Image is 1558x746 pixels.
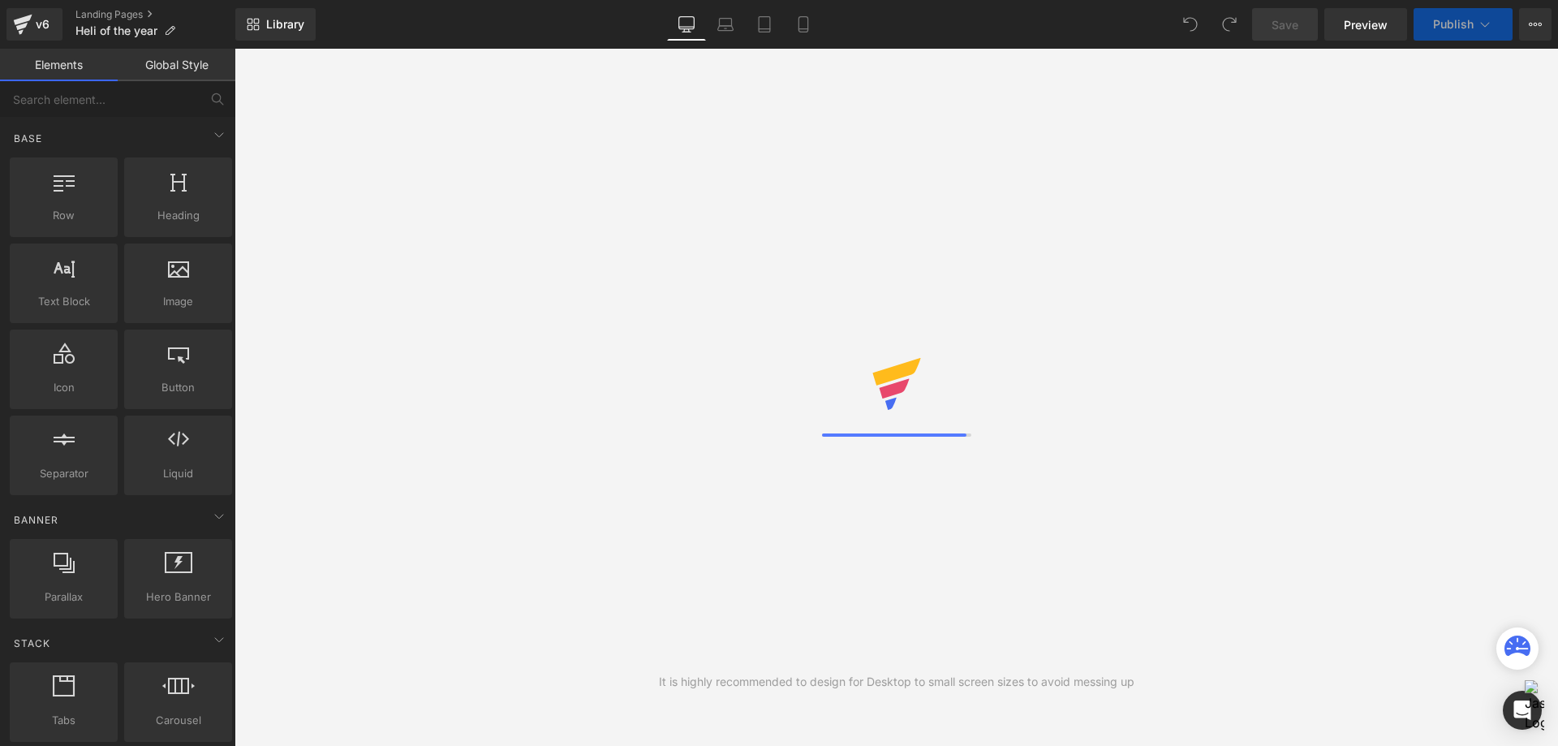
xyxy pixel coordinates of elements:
a: Laptop [706,8,745,41]
span: Icon [15,379,113,396]
div: It is highly recommended to design for Desktop to small screen sizes to avoid messing up [659,673,1134,691]
a: Tablet [745,8,784,41]
a: Preview [1324,8,1407,41]
button: Publish [1414,8,1513,41]
span: Hero Banner [129,589,227,606]
span: Liquid [129,465,227,482]
button: More [1519,8,1552,41]
button: Undo [1174,8,1207,41]
a: Desktop [667,8,706,41]
span: Library [266,17,304,32]
a: Landing Pages [75,8,235,21]
span: Text Block [15,293,113,310]
span: Button [129,379,227,396]
span: Stack [12,636,52,651]
span: Heading [129,207,227,224]
span: Separator [15,465,113,482]
span: Publish [1433,18,1474,31]
span: Heli of the year [75,24,157,37]
a: v6 [6,8,62,41]
span: Preview [1344,16,1388,33]
span: Parallax [15,589,113,606]
span: Row [15,207,113,224]
a: Mobile [784,8,823,41]
span: Save [1272,16,1298,33]
span: Carousel [129,712,227,729]
div: Open Intercom Messenger [1503,691,1542,730]
div: v6 [32,14,53,35]
a: Global Style [118,49,235,81]
span: Base [12,131,44,146]
span: Image [129,293,227,310]
span: Banner [12,512,60,528]
a: New Library [235,8,316,41]
button: Redo [1213,8,1246,41]
span: Tabs [15,712,113,729]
